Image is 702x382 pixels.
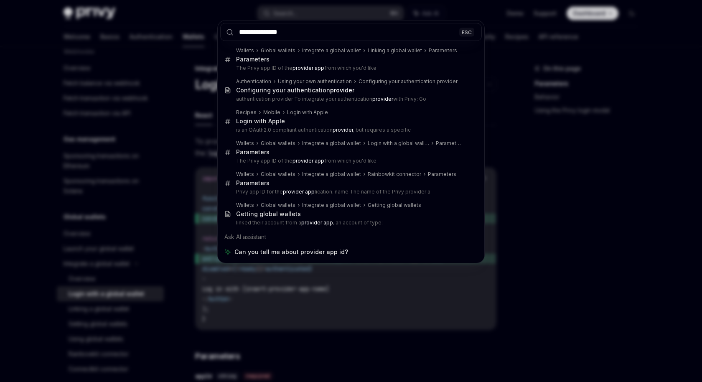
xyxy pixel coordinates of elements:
p: is an OAuth2.0 compliant authentication , but requires a specific [236,127,464,133]
div: Configuring your authentication provider [359,78,458,85]
div: Mobile [263,109,280,116]
div: Wallets [236,140,254,147]
div: Getting global wallets [368,202,421,209]
div: Login with Apple [236,117,285,125]
b: provider [330,87,354,94]
p: linked their account from a , an account of type: [236,219,464,226]
div: Login with a global wallet [368,140,429,147]
b: provider app [301,219,333,226]
div: Wallets [236,202,254,209]
p: authentication provider To integrate your authentication with Privy: Go [236,96,464,102]
b: provider app [292,158,324,164]
b: provider [333,127,353,133]
div: Login with Apple [287,109,328,116]
div: ESC [459,28,474,36]
div: Parameters [236,56,270,63]
b: provider app [292,65,324,71]
b: provider [372,96,393,102]
div: Using your own authentication [278,78,352,85]
div: Parameters [429,47,457,54]
div: Parameters [236,148,270,156]
div: Integrate a global wallet [302,202,361,209]
p: The Privy app ID of the from which you'd like [236,158,464,164]
div: Linking a global wallet [368,47,422,54]
div: Recipes [236,109,257,116]
div: Integrate a global wallet [302,140,361,147]
div: Rainbowkit connector [368,171,421,178]
span: Can you tell me about provider app id? [234,248,348,256]
div: Global wallets [261,202,295,209]
div: Wallets [236,47,254,54]
div: Parameters [428,171,456,178]
div: Configuring your authentication [236,87,354,94]
div: Ask AI assistant [220,229,482,244]
div: Integrate a global wallet [302,47,361,54]
p: Privy app ID for the lication. name The name of the Privy provider a [236,188,464,195]
div: Authentication [236,78,271,85]
div: Integrate a global wallet [302,171,361,178]
div: Getting global wallets [236,210,301,218]
div: Global wallets [261,171,295,178]
p: The Privy app ID of the from which you'd like [236,65,464,71]
div: Global wallets [261,47,295,54]
div: Global wallets [261,140,295,147]
div: Parameters [236,179,270,187]
div: Wallets [236,171,254,178]
b: provider app [283,188,315,195]
div: Parameters [436,140,464,147]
